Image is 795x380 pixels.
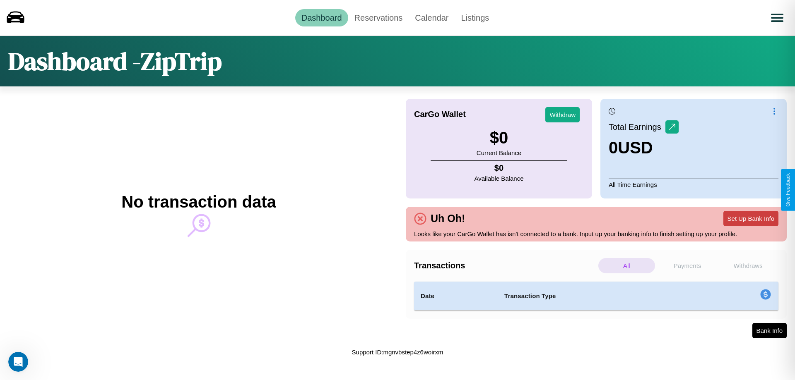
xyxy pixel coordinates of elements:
h3: $ 0 [477,129,521,147]
button: Bank Info [752,323,787,338]
h4: $ 0 [475,163,524,173]
p: Payments [659,258,716,273]
h4: Transactions [414,261,596,270]
h4: Transaction Type [504,291,692,301]
p: Available Balance [475,173,524,184]
div: Give Feedback [785,173,791,207]
a: Reservations [348,9,409,26]
h1: Dashboard - ZipTrip [8,44,222,78]
p: All [598,258,655,273]
a: Dashboard [295,9,348,26]
a: Listings [455,9,495,26]
table: simple table [414,282,778,311]
a: Calendar [409,9,455,26]
iframe: Intercom live chat [8,352,28,372]
p: All Time Earnings [609,179,778,190]
h4: Date [421,291,491,301]
button: Open menu [766,6,789,29]
h2: No transaction data [121,193,276,211]
p: Total Earnings [609,119,665,134]
p: Current Balance [477,147,521,158]
h3: 0 USD [609,139,679,157]
p: Looks like your CarGo Wallet has isn't connected to a bank. Input up your banking info to finish ... [414,228,778,239]
p: Support ID: mgnvbstep4z6woirxm [352,347,443,358]
p: Withdraws [720,258,776,273]
button: Set Up Bank Info [723,211,778,226]
h4: CarGo Wallet [414,110,466,119]
h4: Uh Oh! [426,213,469,225]
button: Withdraw [545,107,580,122]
